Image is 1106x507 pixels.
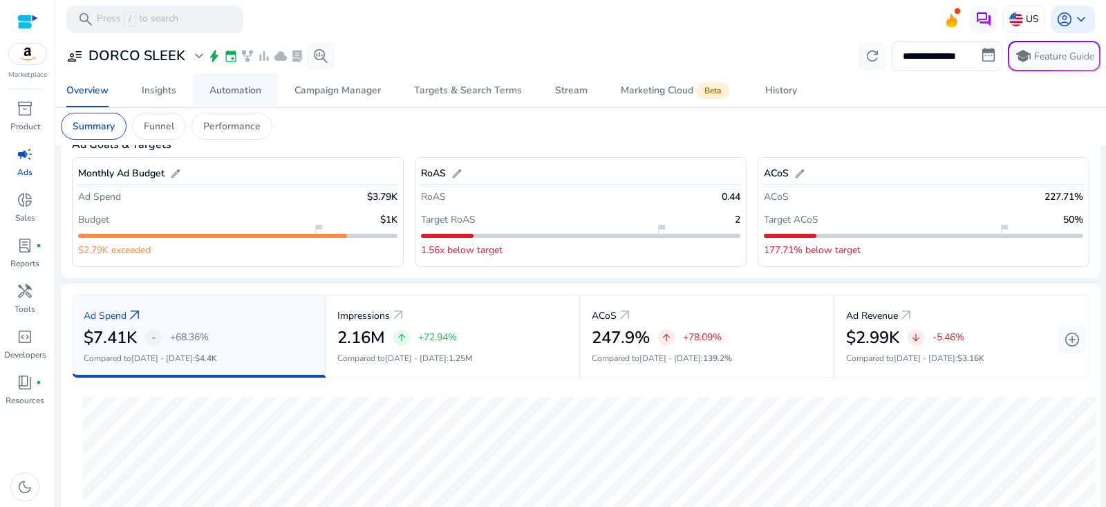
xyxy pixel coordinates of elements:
[84,308,126,323] p: Ad Spend
[1056,11,1073,28] span: account_circle
[17,166,32,178] p: Ads
[9,44,46,64] img: amazon.svg
[17,374,33,391] span: book_4
[1073,11,1089,28] span: keyboard_arrow_down
[1058,326,1086,353] button: add_circle
[66,48,83,64] span: user_attributes
[794,168,805,179] span: edit
[696,82,729,99] span: Beta
[207,49,221,63] span: bolt
[846,352,1078,365] p: Compared to :
[396,332,407,343] span: arrow_upward
[764,168,789,180] h5: ACoS
[337,352,568,365] p: Compared to :
[6,394,44,407] p: Resources
[592,308,617,323] p: ACoS
[621,85,732,96] div: Marketing Cloud
[421,168,446,180] h5: RoAS
[1034,50,1094,64] p: Feature Guide
[241,49,254,63] span: family_history
[859,42,886,70] button: refresh
[151,329,156,346] span: -
[191,48,207,64] span: expand_more
[66,86,109,95] div: Overview
[1009,12,1023,26] img: us.svg
[1008,41,1100,71] button: schoolFeature Guide
[703,353,732,364] span: 139.2%
[36,380,41,385] span: fiber_manual_record
[846,308,898,323] p: Ad Revenue
[307,42,335,70] button: search_insights
[421,212,476,227] p: Target RoAS
[294,86,381,95] div: Campaign Manager
[380,212,397,227] p: $1K
[4,349,46,361] p: Developers
[421,243,503,257] p: 1.56x below target
[555,86,588,95] div: Stream
[910,332,921,343] span: arrow_downward
[999,223,1010,234] span: flag_2
[1026,7,1039,31] p: US
[78,243,151,257] p: $2.79K exceeded
[84,328,137,348] h2: $7.41K
[722,190,740,204] p: 0.44
[1063,212,1083,227] p: 50%
[898,307,915,324] a: arrow_outward
[367,190,397,204] p: $3.79K
[73,119,115,133] p: Summary
[894,353,955,364] span: [DATE] - [DATE]
[337,328,385,348] h2: 2.16M
[17,329,33,345] span: code_blocks
[10,120,40,133] p: Product
[957,353,984,364] span: $3.16K
[390,307,406,324] a: arrow_outward
[97,12,178,27] p: Press to search
[17,146,33,163] span: campaign
[639,353,701,364] span: [DATE] - [DATE]
[385,353,447,364] span: [DATE] - [DATE]
[312,48,329,64] span: search_insights
[224,49,238,63] span: event
[131,353,193,364] span: [DATE] - [DATE]
[313,223,324,234] span: flag_2
[78,168,165,180] h5: Monthly Ad Budget
[88,48,185,64] h3: DORCO SLEEK
[764,243,861,257] p: 177.71% below target
[449,353,472,364] span: 1.25M
[864,48,881,64] span: refresh
[337,308,390,323] p: Impressions
[17,283,33,299] span: handyman
[1015,48,1031,64] span: school
[592,352,822,365] p: Compared to :
[735,212,740,227] p: 2
[17,237,33,254] span: lab_profile
[17,100,33,117] span: inventory_2
[126,307,143,324] a: arrow_outward
[421,190,446,204] p: RoAS
[10,257,39,270] p: Reports
[846,328,899,348] h2: $2.99K
[765,86,797,95] div: History
[124,12,136,27] span: /
[656,223,667,234] span: flag_2
[78,212,109,227] p: Budget
[617,307,633,324] a: arrow_outward
[144,119,174,133] p: Funnel
[84,352,313,365] p: Compared to :
[170,168,181,179] span: edit
[15,303,35,315] p: Tools
[418,333,457,342] p: +72.94%
[683,333,722,342] p: +78.09%
[77,11,94,28] span: search
[932,333,964,342] p: -5.46%
[195,353,217,364] span: $4.4K
[764,212,818,227] p: Target ACoS
[451,168,462,179] span: edit
[17,479,33,495] span: dark_mode
[414,86,522,95] div: Targets & Search Terms
[142,86,176,95] div: Insights
[257,49,271,63] span: bar_chart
